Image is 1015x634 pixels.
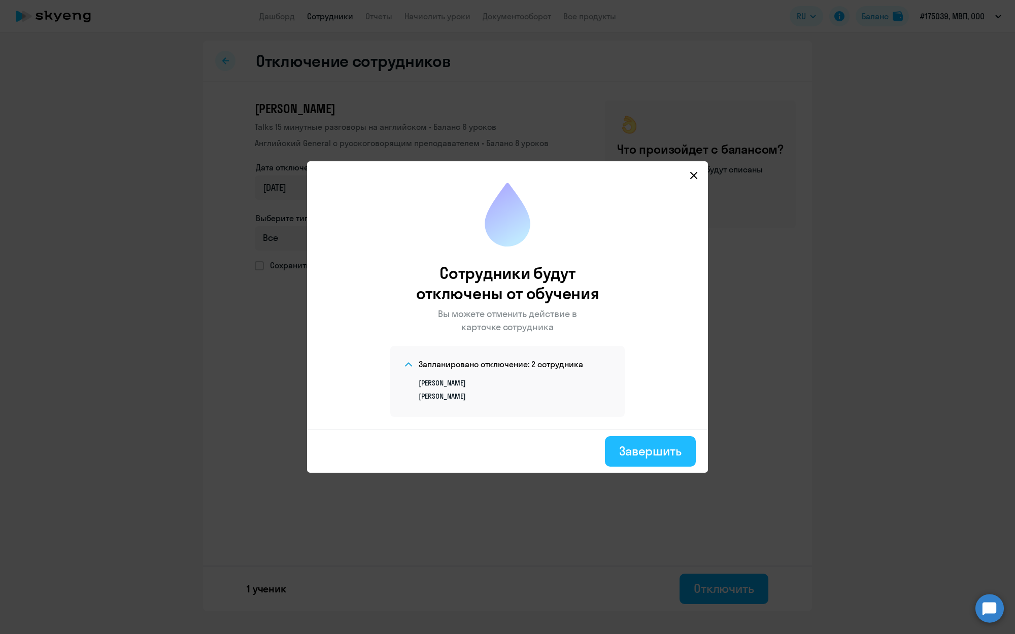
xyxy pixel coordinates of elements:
li: [PERSON_NAME] [419,392,611,401]
h2: Сотрудники будут отключены от обучения [395,263,621,303]
li: [PERSON_NAME] [419,378,611,388]
p: Вы можете отменить действие в карточке сотрудника [433,307,582,334]
h4: Запланировано отключение: 2 сотрудника [419,359,583,370]
button: Завершить [605,436,696,467]
div: Завершить [619,443,682,459]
